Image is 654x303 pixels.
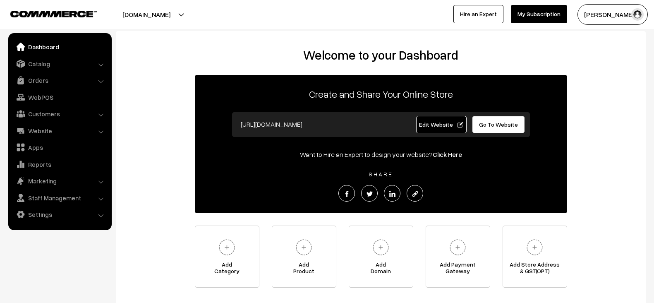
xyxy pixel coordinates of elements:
div: Want to Hire an Expert to design your website? [195,149,567,159]
button: [DOMAIN_NAME] [93,4,199,25]
img: user [631,8,644,21]
a: Go To Website [472,116,525,133]
a: Dashboard [10,39,109,54]
a: Apps [10,140,109,155]
a: WebPOS [10,90,109,105]
a: Orders [10,73,109,88]
a: Reports [10,157,109,172]
a: My Subscription [511,5,567,23]
a: AddCategory [195,226,259,288]
img: plus.svg [369,236,392,259]
a: Customers [10,106,109,121]
span: SHARE [364,171,397,178]
button: [PERSON_NAME] [577,4,648,25]
span: Add Domain [349,261,413,278]
img: COMMMERCE [10,11,97,17]
p: Create and Share Your Online Store [195,87,567,101]
img: plus.svg [523,236,546,259]
a: AddProduct [272,226,336,288]
a: COMMMERCE [10,8,83,18]
a: Add PaymentGateway [426,226,490,288]
a: Add Store Address& GST(OPT) [503,226,567,288]
img: plus.svg [292,236,315,259]
a: AddDomain [349,226,413,288]
span: Add Store Address & GST(OPT) [503,261,567,278]
img: plus.svg [446,236,469,259]
h2: Welcome to your Dashboard [124,48,637,63]
span: Add Product [272,261,336,278]
a: Hire an Expert [453,5,503,23]
span: Add Payment Gateway [426,261,490,278]
span: Go To Website [479,121,518,128]
a: Click Here [433,150,462,159]
a: Edit Website [416,116,467,133]
a: Catalog [10,56,109,71]
a: Website [10,123,109,138]
span: Edit Website [419,121,463,128]
a: Staff Management [10,190,109,205]
a: Marketing [10,173,109,188]
a: Settings [10,207,109,222]
span: Add Category [195,261,259,278]
img: plus.svg [216,236,238,259]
